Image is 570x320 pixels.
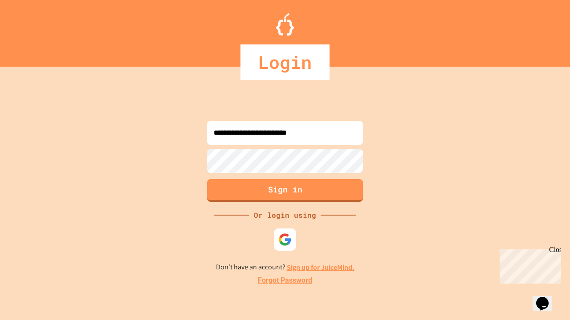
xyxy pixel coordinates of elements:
[287,263,354,272] a: Sign up for JuiceMind.
[533,284,561,311] iframe: chat widget
[240,44,330,80] div: Login
[216,262,354,273] p: Don't have an account?
[249,210,321,220] div: Or login using
[276,13,294,36] img: Logo.svg
[496,246,561,284] iframe: chat widget
[258,275,312,286] a: Forgot Password
[207,179,363,202] button: Sign in
[4,4,61,56] div: Chat with us now!Close
[278,233,292,246] img: google-icon.svg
